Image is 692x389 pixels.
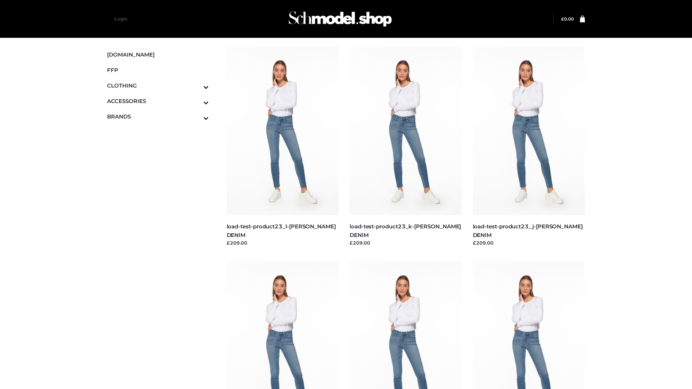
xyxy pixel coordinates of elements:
button: Toggle Submenu [183,78,209,93]
a: Login [115,16,127,22]
span: £ [561,16,564,22]
span: ACCESSORIES [107,97,209,105]
a: £0.00 [561,16,574,22]
div: £209.00 [473,239,585,246]
span: CLOTHING [107,81,209,90]
a: load-test-product23_l-[PERSON_NAME] DENIM [227,223,336,238]
button: Toggle Submenu [183,93,209,109]
a: load-test-product23_k-[PERSON_NAME] DENIM [350,223,461,238]
a: FFP [107,62,209,78]
span: BRANDS [107,112,209,121]
a: load-test-product23_j-[PERSON_NAME] DENIM [473,223,583,238]
a: ACCESSORIESToggle Submenu [107,93,209,109]
span: [DOMAIN_NAME] [107,50,209,59]
a: BRANDSToggle Submenu [107,109,209,124]
img: Schmodel Admin 964 [286,5,394,33]
div: £209.00 [350,239,462,246]
a: CLOTHINGToggle Submenu [107,78,209,93]
span: FFP [107,66,209,74]
button: Toggle Submenu [183,109,209,124]
bdi: 0.00 [561,16,574,22]
div: £209.00 [227,239,339,246]
a: [DOMAIN_NAME] [107,47,209,62]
